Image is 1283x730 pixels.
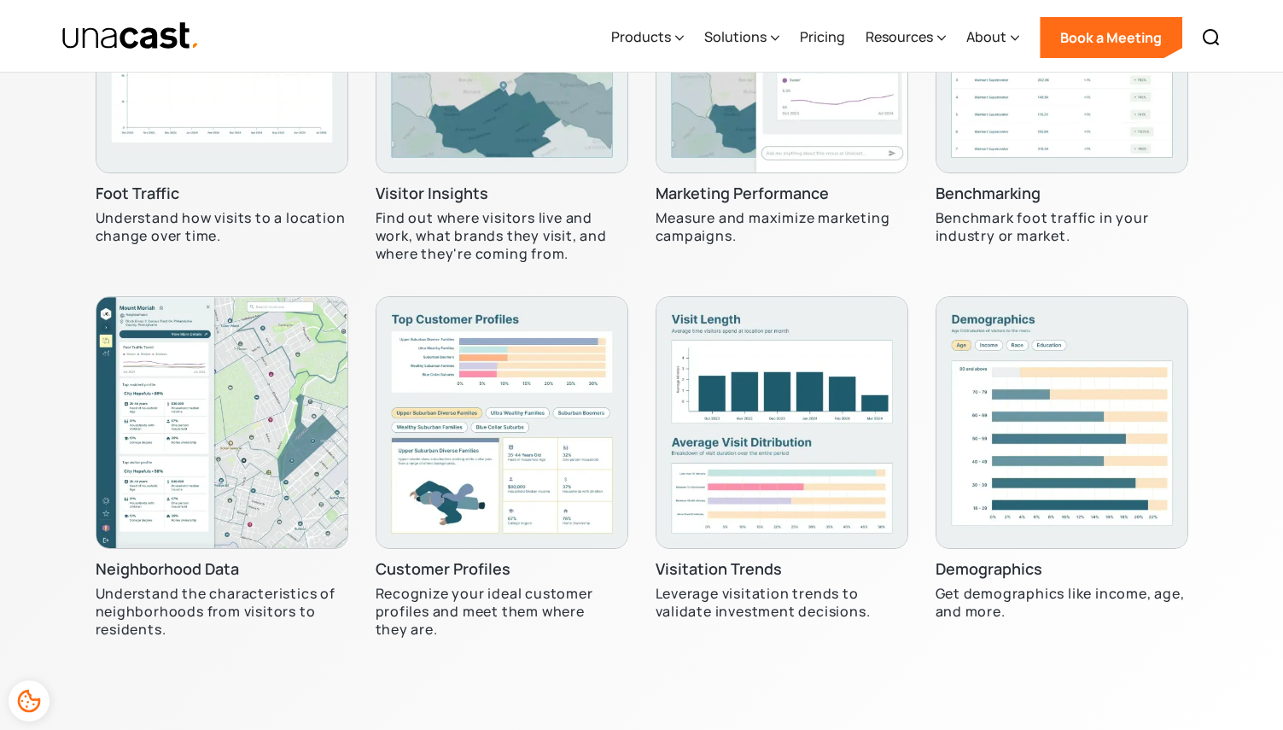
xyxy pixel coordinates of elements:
div: Products [611,26,671,47]
img: Search icon [1201,27,1222,48]
p: Benchmark foot traffic in your industry or market. [936,209,1188,245]
div: Products [611,3,684,73]
div: About [966,3,1019,73]
p: Measure and maximize marketing campaigns. [656,209,908,245]
h3: Visitation Trends [656,559,782,580]
p: Understand the characteristics of neighborhoods from visitors to residents. [96,585,348,638]
img: Unacast text logo [61,21,201,51]
p: Get demographics like income, age, and more. [936,585,1188,621]
h3: Benchmarking [936,184,1041,204]
img: A chart that shows the customer profile breakdown of an area. [376,296,628,549]
img: A chart showing an age breakdown. [936,296,1188,549]
h3: Marketing Performance [656,184,829,204]
div: Resources [866,3,946,73]
div: About [966,26,1006,47]
p: Understand how visits to a location change over time. [96,209,348,245]
div: Solutions [704,26,767,47]
h3: Visitor Insights [376,184,488,204]
a: home [61,21,201,51]
div: Solutions [704,3,779,73]
h3: Foot Traffic [96,184,179,204]
a: Book a Meeting [1040,17,1182,58]
h3: Neighborhood Data [96,559,239,580]
p: Find out where visitors live and work, what brands they visit, and where they're coming from. [376,209,628,262]
h3: Customer Profiles [376,559,510,580]
div: Cookie Preferences [9,680,50,721]
div: Resources [866,26,933,47]
a: Pricing [800,3,845,73]
img: A chart showing average visit length, and another chart showing average visit distribution. [656,296,908,549]
p: Leverage visitation trends to validate investment decisions. [656,585,908,621]
h3: Demographics [936,559,1042,580]
p: Recognize your ideal customer profiles and meet them where they are. [376,585,628,638]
